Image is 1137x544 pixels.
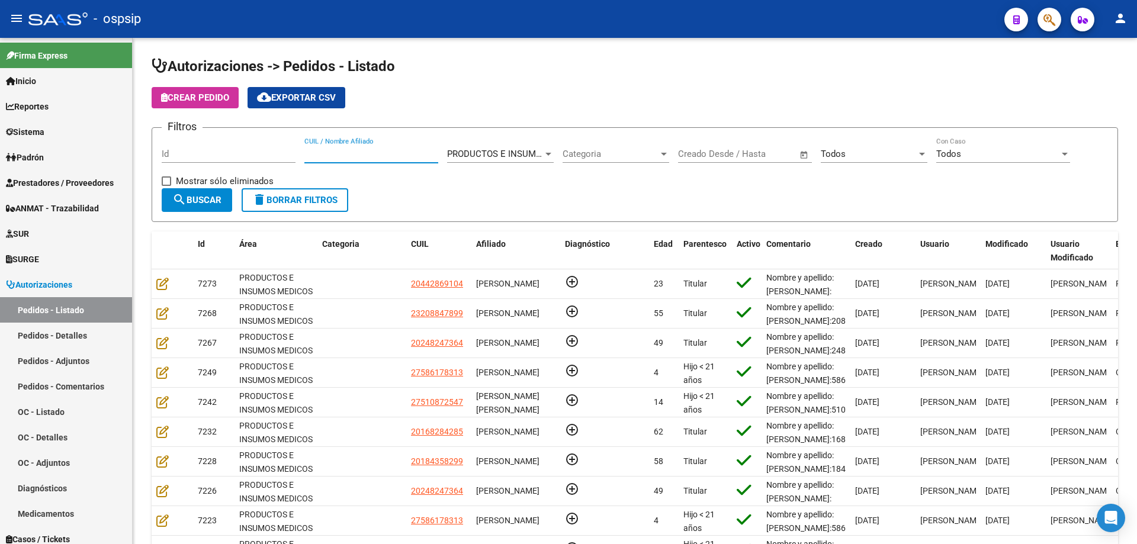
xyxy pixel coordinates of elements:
[198,308,217,318] span: 7268
[1051,338,1114,347] span: [PERSON_NAME]
[565,482,579,496] mat-icon: add_circle_outline
[855,427,879,436] span: [DATE]
[855,308,879,318] span: [DATE]
[920,308,984,318] span: [PERSON_NAME]
[6,49,68,62] span: Firma Express
[850,231,916,271] datatable-header-cell: Creado
[1051,486,1114,495] span: [PERSON_NAME]
[821,149,846,159] span: Todos
[920,279,984,288] span: [PERSON_NAME]
[248,87,345,108] button: Exportar CSV
[411,279,463,288] span: 20442869104
[981,231,1046,271] datatable-header-cell: Modificado
[679,231,732,271] datatable-header-cell: Parentesco
[766,391,869,455] span: Nombre y apellido: [PERSON_NAME]:51087254 Hospital De niños segun lo informado por la Delegacion SDE
[855,338,879,347] span: [DATE]
[920,456,984,466] span: [PERSON_NAME]
[798,148,811,162] button: Open calendar
[855,239,882,249] span: Creado
[916,231,981,271] datatable-header-cell: Usuario
[985,279,1010,288] span: [DATE]
[1046,231,1111,271] datatable-header-cell: Usuario Modificado
[985,456,1010,466] span: [DATE]
[985,427,1010,436] span: [DATE]
[152,58,395,75] span: Autorizaciones -> Pedidos - Listado
[985,368,1010,377] span: [DATE]
[920,239,949,249] span: Usuario
[239,332,313,355] span: PRODUCTOS E INSUMOS MEDICOS
[565,423,579,437] mat-icon: add_circle_outline
[235,231,317,271] datatable-header-cell: Área
[766,239,811,249] span: Comentario
[6,278,72,291] span: Autorizaciones
[476,516,539,525] span: [PERSON_NAME]
[411,338,463,347] span: 20248247364
[985,338,1010,347] span: [DATE]
[239,362,313,385] span: PRODUCTOS E INSUMOS MEDICOS
[654,239,673,249] span: Edad
[920,338,984,347] span: [PERSON_NAME]
[654,516,659,525] span: 4
[447,149,588,159] span: PRODUCTOS E INSUMOS MEDICOS
[985,486,1010,495] span: [DATE]
[172,192,187,207] mat-icon: search
[565,363,579,378] mat-icon: add_circle_outline
[766,450,869,541] span: Nombre y apellido: [PERSON_NAME]:18435829 Diagnostico: Cataratas ojo izquierdo CITO SOLICITE CONS...
[161,92,229,103] span: Crear Pedido
[411,239,429,249] span: CUIL
[985,397,1010,407] span: [DATE]
[9,11,24,25] mat-icon: menu
[683,362,715,385] span: Hijo < 21 años
[936,149,961,159] span: Todos
[654,338,663,347] span: 49
[565,239,610,249] span: Diagnóstico
[565,511,579,526] mat-icon: add_circle_outline
[411,368,463,377] span: 27586178313
[855,397,879,407] span: [DATE]
[252,192,266,207] mat-icon: delete
[6,227,29,240] span: SUR
[565,275,579,289] mat-icon: add_circle_outline
[6,176,114,189] span: Prestadores / Proveedores
[654,397,663,407] span: 14
[649,231,679,271] datatable-header-cell: Edad
[239,480,313,503] span: PRODUCTOS E INSUMOS MEDICOS
[762,231,850,271] datatable-header-cell: Comentario
[476,368,539,377] span: [PERSON_NAME]
[476,391,539,414] span: [PERSON_NAME] [PERSON_NAME]
[920,486,984,495] span: [PERSON_NAME]
[476,308,539,318] span: [PERSON_NAME]
[198,486,217,495] span: 7226
[920,516,984,525] span: [PERSON_NAME]
[766,302,869,433] span: Nombre y apellido: [PERSON_NAME]:20884789 Sanatorio San [PERSON_NAME] Fecha de cx: [DATE] Diagnos...
[1051,427,1114,436] span: [PERSON_NAME]
[242,188,348,212] button: Borrar Filtros
[654,456,663,466] span: 58
[198,279,217,288] span: 7273
[6,75,36,88] span: Inicio
[920,427,984,436] span: [PERSON_NAME]
[6,125,44,139] span: Sistema
[476,456,539,466] span: [PERSON_NAME]
[654,279,663,288] span: 23
[1051,456,1114,466] span: [PERSON_NAME]
[683,391,715,414] span: Hijo < 21 años
[198,456,217,466] span: 7228
[94,6,141,32] span: - ospsip
[162,188,232,212] button: Buscar
[683,427,707,436] span: Titular
[257,92,336,103] span: Exportar CSV
[1051,239,1093,262] span: Usuario Modificado
[683,239,727,249] span: Parentesco
[654,368,659,377] span: 4
[565,334,579,348] mat-icon: add_circle_outline
[732,231,762,271] datatable-header-cell: Activo
[239,239,257,249] span: Área
[317,231,406,271] datatable-header-cell: Categoria
[198,368,217,377] span: 7249
[683,279,707,288] span: Titular
[411,308,463,318] span: 23208847899
[683,338,707,347] span: Titular
[766,273,834,310] span: Nombre y apellido: [PERSON_NAME]: 44286910
[411,456,463,466] span: 20184358299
